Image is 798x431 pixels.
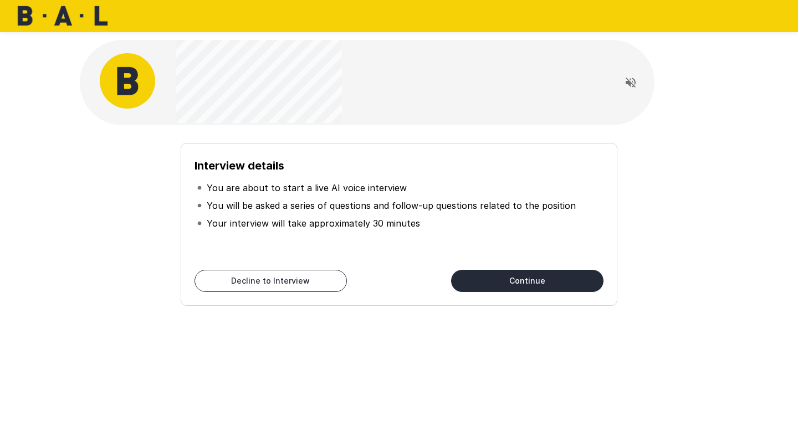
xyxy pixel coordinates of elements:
[100,53,155,109] img: bal_avatar.png
[195,270,347,292] button: Decline to Interview
[195,159,284,172] b: Interview details
[620,71,642,94] button: Read questions aloud
[207,217,420,230] p: Your interview will take approximately 30 minutes
[207,181,407,194] p: You are about to start a live AI voice interview
[207,199,576,212] p: You will be asked a series of questions and follow-up questions related to the position
[451,270,603,292] button: Continue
